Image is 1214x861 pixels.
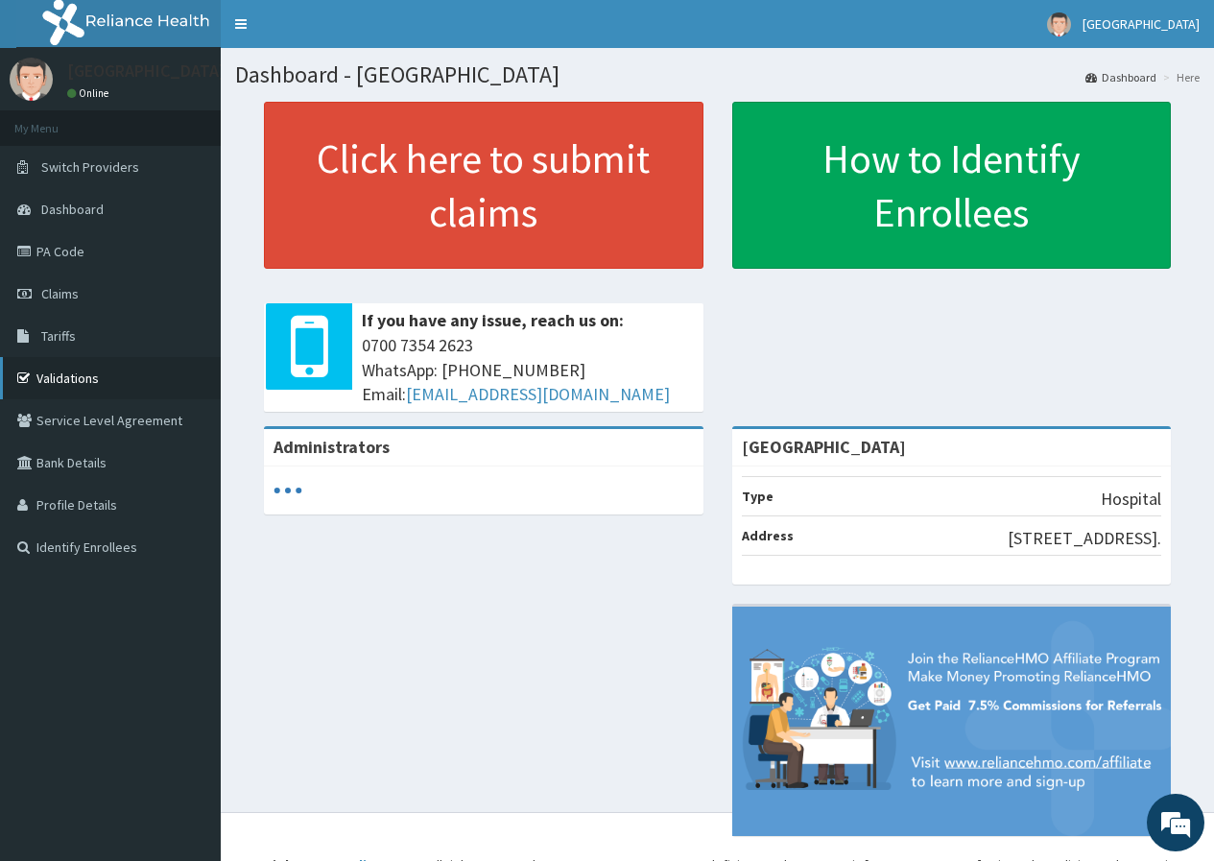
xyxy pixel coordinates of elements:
[1047,12,1071,36] img: User Image
[10,524,366,591] textarea: Type your message and hit 'Enter'
[274,476,302,505] svg: audio-loading
[1083,15,1200,33] span: [GEOGRAPHIC_DATA]
[235,62,1200,87] h1: Dashboard - [GEOGRAPHIC_DATA]
[362,333,694,407] span: 0700 7354 2623 WhatsApp: [PHONE_NUMBER] Email:
[274,436,390,458] b: Administrators
[1085,69,1156,85] a: Dashboard
[1158,69,1200,85] li: Here
[406,383,670,405] a: [EMAIL_ADDRESS][DOMAIN_NAME]
[1101,487,1161,512] p: Hospital
[742,436,906,458] strong: [GEOGRAPHIC_DATA]
[742,488,774,505] b: Type
[111,242,265,436] span: We're online!
[67,62,226,80] p: [GEOGRAPHIC_DATA]
[362,309,624,331] b: If you have any issue, reach us on:
[100,108,322,132] div: Chat with us now
[315,10,361,56] div: Minimize live chat window
[41,201,104,218] span: Dashboard
[732,102,1172,269] a: How to Identify Enrollees
[41,327,76,345] span: Tariffs
[742,527,794,544] b: Address
[732,607,1172,836] img: provider-team-banner.png
[41,158,139,176] span: Switch Providers
[10,58,53,101] img: User Image
[41,285,79,302] span: Claims
[36,96,78,144] img: d_794563401_company_1708531726252_794563401
[264,102,703,269] a: Click here to submit claims
[1008,526,1161,551] p: [STREET_ADDRESS].
[67,86,113,100] a: Online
